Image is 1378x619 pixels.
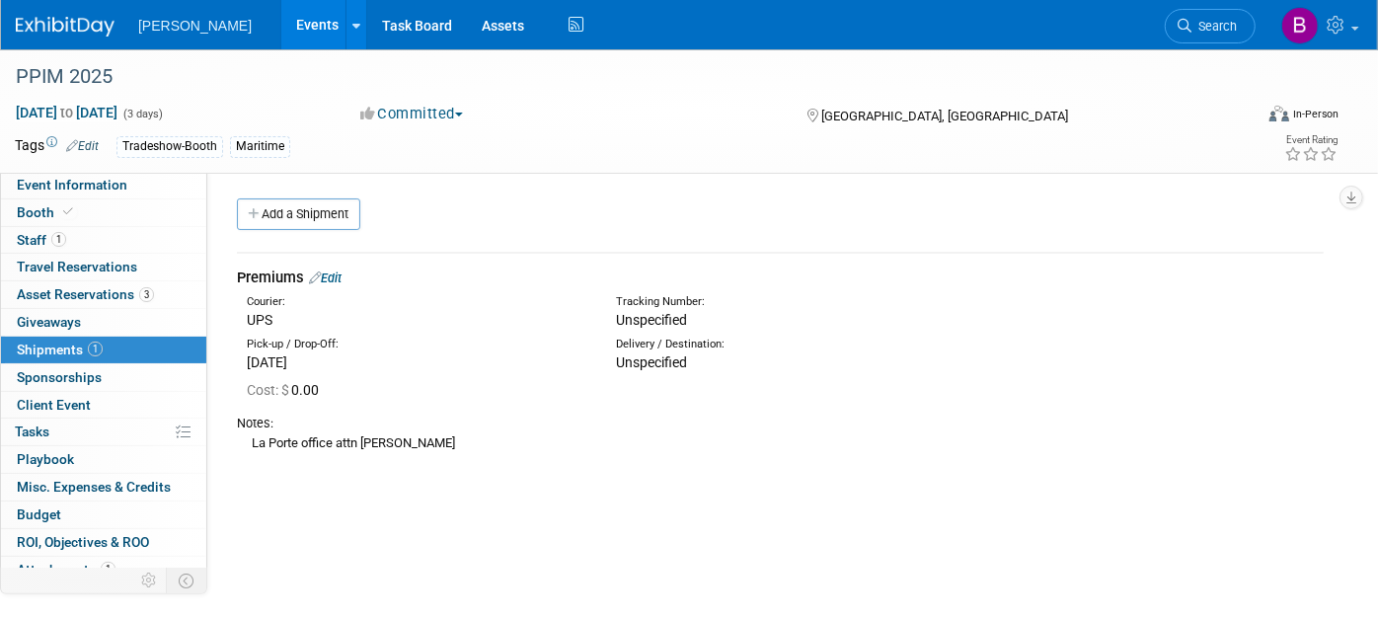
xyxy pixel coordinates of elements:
[247,294,586,310] div: Courier:
[1,529,206,556] a: ROI, Objectives & ROO
[1,446,206,473] a: Playbook
[1,557,206,583] a: Attachments1
[247,352,586,372] div: [DATE]
[17,506,61,522] span: Budget
[247,310,586,330] div: UPS
[16,17,115,37] img: ExhibitDay
[116,136,223,157] div: Tradeshow-Booth
[616,294,1047,310] div: Tracking Number:
[616,354,687,370] span: Unspecified
[138,18,252,34] span: [PERSON_NAME]
[1292,107,1339,121] div: In-Person
[1,281,206,308] a: Asset Reservations3
[1,337,206,363] a: Shipments1
[353,104,471,124] button: Committed
[247,382,291,398] span: Cost: $
[237,268,1324,288] div: Premiums
[17,479,171,495] span: Misc. Expenses & Credits
[15,424,49,439] span: Tasks
[101,562,115,577] span: 1
[1,172,206,198] a: Event Information
[17,562,115,578] span: Attachments
[247,382,327,398] span: 0.00
[139,287,154,302] span: 3
[309,271,342,285] a: Edit
[17,177,127,193] span: Event Information
[15,135,99,158] td: Tags
[66,139,99,153] a: Edit
[247,337,586,352] div: Pick-up / Drop-Off:
[1,502,206,528] a: Budget
[230,136,290,157] div: Maritime
[1,474,206,501] a: Misc. Expenses & Credits
[1284,135,1338,145] div: Event Rating
[121,108,163,120] span: (3 days)
[17,314,81,330] span: Giveaways
[57,105,76,120] span: to
[1143,103,1340,132] div: Event Format
[17,232,66,248] span: Staff
[1,419,206,445] a: Tasks
[1269,106,1289,121] img: Format-Inperson.png
[1281,7,1319,44] img: Buse Onen
[237,198,360,230] a: Add a Shipment
[9,59,1226,95] div: PPIM 2025
[132,568,167,593] td: Personalize Event Tab Strip
[1165,9,1256,43] a: Search
[1,392,206,419] a: Client Event
[821,109,1068,123] span: [GEOGRAPHIC_DATA], [GEOGRAPHIC_DATA]
[17,534,149,550] span: ROI, Objectives & ROO
[1,364,206,391] a: Sponsorships
[17,397,91,413] span: Client Event
[17,342,103,357] span: Shipments
[17,369,102,385] span: Sponsorships
[17,259,137,274] span: Travel Reservations
[616,312,687,328] span: Unspecified
[1191,19,1237,34] span: Search
[1,254,206,280] a: Travel Reservations
[17,286,154,302] span: Asset Reservations
[17,204,77,220] span: Booth
[1,199,206,226] a: Booth
[1,227,206,254] a: Staff1
[63,206,73,217] i: Booth reservation complete
[15,104,118,121] span: [DATE] [DATE]
[237,432,1324,453] div: La Porte office attn [PERSON_NAME]
[51,232,66,247] span: 1
[237,415,1324,432] div: Notes:
[88,342,103,356] span: 1
[167,568,207,593] td: Toggle Event Tabs
[1,309,206,336] a: Giveaways
[17,451,74,467] span: Playbook
[616,337,956,352] div: Delivery / Destination:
